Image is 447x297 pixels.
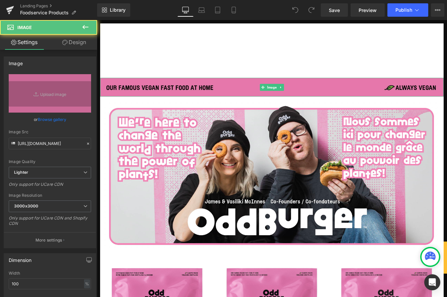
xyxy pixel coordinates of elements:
[196,74,209,82] span: Image
[395,7,412,13] span: Publish
[210,74,217,82] a: Expand / Collapse
[396,261,402,288] a: ORDER NOW
[9,57,23,66] div: Image
[20,10,69,15] span: Foodservice Products
[9,271,91,276] div: Width
[9,215,91,231] div: Only support for UCare CDN and Shopify CDN
[110,7,126,13] span: Library
[35,237,62,243] p: More settings
[431,3,444,17] button: More
[9,138,91,149] input: Link
[9,130,91,134] div: Image Src
[387,3,428,17] button: Publish
[9,159,91,164] div: Image Quality
[359,7,377,14] span: Preview
[14,170,28,175] b: Lighter
[14,203,38,208] b: 3000x3000
[20,3,97,9] a: Landing Pages
[17,25,32,30] span: Image
[9,278,91,289] input: auto
[9,254,32,263] div: Dimension
[84,279,90,288] div: %
[329,7,340,14] span: Save
[50,35,98,50] a: Design
[9,182,91,191] div: Only support for UCare CDN
[289,3,302,17] button: Undo
[177,3,194,17] a: Desktop
[9,193,91,198] div: Image Resolution
[351,3,385,17] a: Preview
[226,3,242,17] a: Mobile
[194,3,210,17] a: Laptop
[210,3,226,17] a: Tablet
[424,274,440,290] div: Open Intercom Messenger
[97,3,130,17] a: New Library
[9,116,91,123] div: or
[38,114,66,125] a: Browse gallery
[4,232,96,248] button: More settings
[305,3,318,17] button: Redo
